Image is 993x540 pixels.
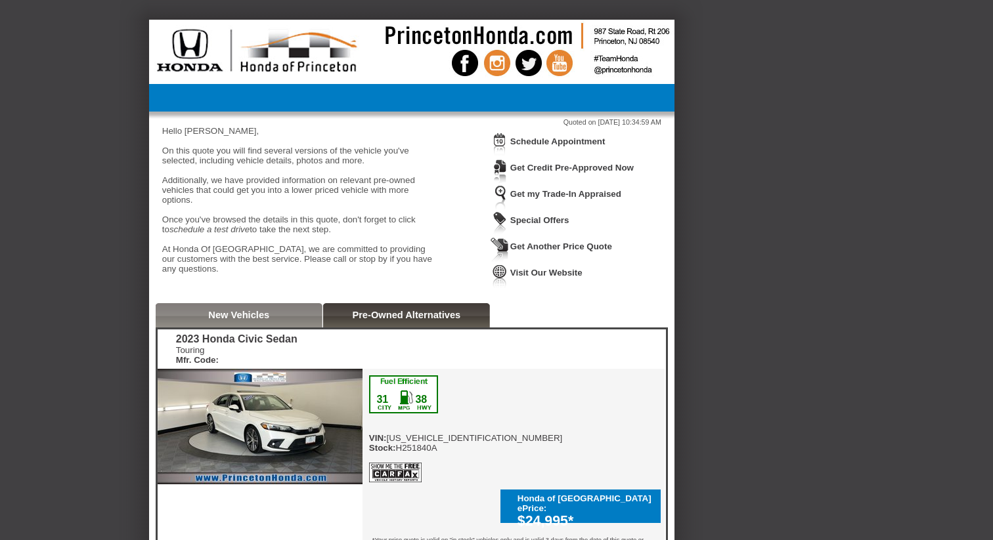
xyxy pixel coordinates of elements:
img: Icon_WeeklySpecials.png [491,211,509,236]
img: 2023 Honda Civic Sedan [158,369,363,484]
a: Pre-Owned Alternatives [352,310,460,320]
b: Stock: [369,443,396,453]
a: Visit Our Website [510,268,583,278]
a: Schedule Appointment [510,136,606,146]
img: Icon_VisitWebsite.png [491,264,509,288]
a: Special Offers [510,215,569,225]
div: Hello [PERSON_NAME], On this quote you will find several versions of the vehicle you've selected,... [162,126,438,283]
div: $24,995* [518,513,654,530]
div: 2023 Honda Civic Sedan [176,333,298,345]
div: Quoted on [DATE] 10:34:59 AM [162,118,661,126]
img: Icon_ScheduleAppointment.png [491,133,509,157]
div: Honda of [GEOGRAPHIC_DATA] ePrice: [518,493,654,513]
div: 38 [414,394,428,405]
a: Get my Trade-In Appraised [510,189,621,199]
div: Touring [176,345,298,365]
img: Icon_CreditApproval.png [491,159,509,183]
div: [US_VEHICLE_IDENTIFICATION_NUMBER] H251840A [369,375,563,484]
img: Icon_GetQuote.png [491,238,509,262]
img: icon_carfax.png [369,463,422,482]
b: Mfr. Code: [176,355,219,365]
b: VIN: [369,433,387,443]
a: Get Another Price Quote [510,241,612,251]
div: 31 [376,394,389,405]
em: schedule a test drive [169,224,250,234]
a: New Vehicles [208,310,269,320]
img: Icon_TradeInAppraisal.png [491,185,509,209]
a: Get Credit Pre-Approved Now [510,163,634,173]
